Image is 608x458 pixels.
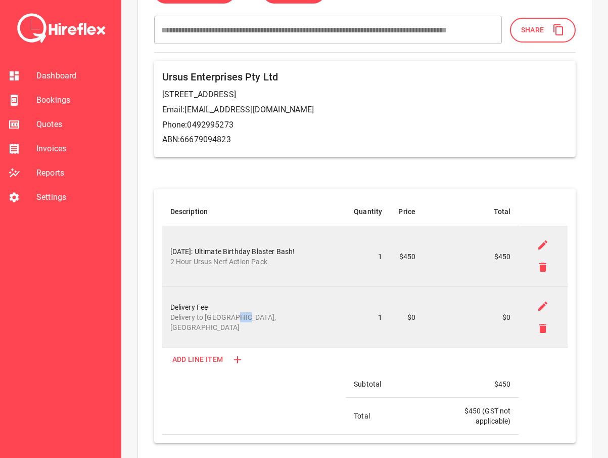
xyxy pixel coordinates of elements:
h6: Ursus Enterprises Pty Ltd [162,69,568,85]
td: $ 450 (GST not applicable) [424,397,519,434]
button: Add Line Item [162,348,254,371]
div: [DATE]: Ultimate Birthday Blaster Bash! [170,246,338,267]
span: Settings [36,191,113,203]
span: Reports [36,167,113,179]
span: Bookings [36,94,113,106]
td: Subtotal [346,371,424,398]
td: $450 [390,226,424,287]
th: Quantity [346,197,390,226]
td: 1 [346,287,390,348]
button: Share [510,18,576,43]
th: Total [424,197,519,226]
th: Description [162,197,346,226]
p: Delivery to [GEOGRAPHIC_DATA], [GEOGRAPHIC_DATA] [170,312,338,332]
span: Share [521,24,544,36]
th: Price [390,197,424,226]
td: Total [346,397,424,434]
td: $450 [424,226,519,287]
td: $0 [424,287,519,348]
p: [STREET_ADDRESS] [162,89,568,101]
td: $0 [390,287,424,348]
p: Phone: 0492995273 [162,119,568,131]
span: Invoices [36,143,113,155]
span: Add Line Item [172,353,223,366]
p: Email: [EMAIL_ADDRESS][DOMAIN_NAME] [162,104,568,116]
p: ABN: 66679094823 [162,134,568,146]
td: 1 [346,226,390,287]
td: $ 450 [424,371,519,398]
div: Delivery Fee [170,302,338,332]
span: Dashboard [36,70,113,82]
span: Quotes [36,118,113,131]
p: 2 Hour Ursus Nerf Action Pack [170,257,338,267]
